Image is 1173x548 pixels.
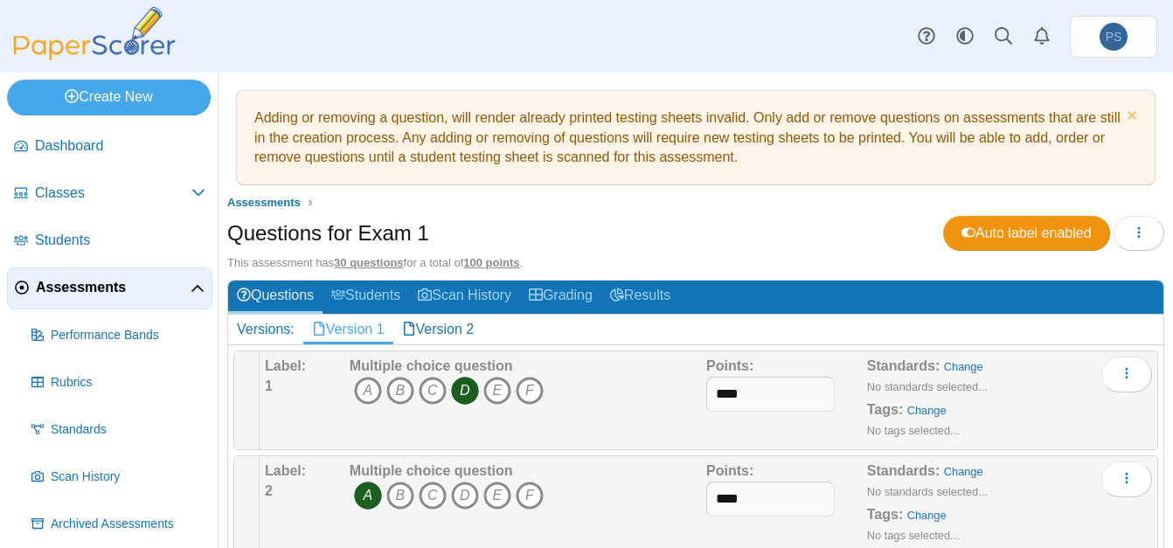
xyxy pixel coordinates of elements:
img: PaperScorer [7,7,182,60]
a: Change [944,465,983,478]
b: Standards: [867,463,940,478]
button: More options [1101,357,1152,392]
div: This assessment has for a total of . [227,255,1164,271]
a: Students [323,281,409,313]
b: Tags: [867,402,903,417]
span: Classes [35,184,191,203]
span: Dashboard [35,136,205,156]
a: Students [7,220,212,262]
b: Multiple choice question [350,463,513,478]
button: More options [1101,461,1152,496]
i: E [483,482,511,510]
a: Scan History [409,281,520,313]
small: No tags selected... [867,424,960,437]
i: E [483,377,511,405]
b: Label: [265,358,306,373]
a: Classes [7,173,212,215]
b: Label: [265,463,306,478]
i: D [451,377,479,405]
b: 2 [265,483,273,498]
b: Multiple choice question [350,358,513,373]
a: Version 2 [393,315,483,344]
a: Alerts [1023,17,1061,56]
i: D [451,482,479,510]
div: Adding or removing a question, will render already printed testing sheets invalid. Only add or re... [246,100,1146,176]
i: F [516,482,544,510]
a: Dismiss notice [1122,108,1137,127]
u: 100 points [463,256,519,269]
span: Rubrics [51,374,205,392]
i: B [386,482,414,510]
a: Change [907,509,947,522]
a: Dashboard [7,126,212,168]
a: Auto label enabled [943,216,1110,251]
div: Versions: [228,315,303,344]
a: Performance Bands [24,315,212,357]
a: Version 1 [303,315,393,344]
i: B [386,377,414,405]
i: A [354,482,382,510]
i: A [354,377,382,405]
a: Grading [520,281,601,313]
span: Patrick Stephens [1100,23,1128,51]
a: Questions [228,281,323,313]
i: C [419,482,447,510]
b: Points: [706,358,753,373]
span: Archived Assessments [51,516,205,533]
b: 1 [265,378,273,393]
small: No standards selected... [867,380,988,393]
small: No tags selected... [867,529,960,542]
a: Scan History [24,456,212,498]
i: C [419,377,447,405]
span: Assessments [227,196,301,209]
span: Performance Bands [51,327,205,344]
a: Standards [24,409,212,451]
span: Scan History [51,468,205,486]
i: F [516,377,544,405]
span: Students [35,231,205,250]
span: Auto label enabled [961,225,1092,240]
a: Assessments [7,267,212,309]
b: Standards: [867,358,940,373]
a: Create New [7,80,211,114]
u: 30 questions [334,256,403,269]
a: Archived Assessments [24,503,212,545]
a: Change [907,404,947,417]
a: Results [601,281,679,313]
h1: Questions for Exam 1 [227,219,429,248]
span: Assessments [36,278,191,297]
b: Points: [706,463,753,478]
span: Patrick Stephens [1106,31,1122,43]
small: No standards selected... [867,485,988,498]
b: Tags: [867,507,903,522]
a: Change [944,360,983,373]
a: Patrick Stephens [1070,16,1157,58]
a: PaperScorer [7,48,182,63]
a: Assessments [223,192,305,214]
a: Rubrics [24,362,212,404]
span: Standards [51,421,205,439]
